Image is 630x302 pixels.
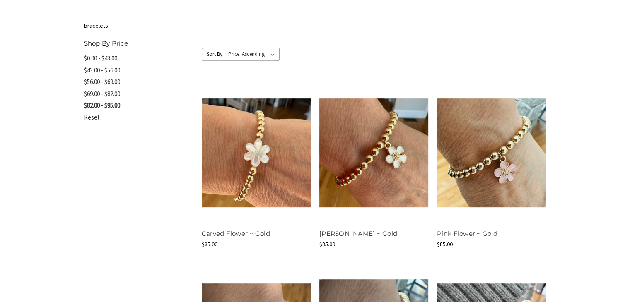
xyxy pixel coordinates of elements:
a: [PERSON_NAME] ~ Gold [319,230,397,237]
h5: Shop By Price [84,39,193,48]
span: $85.00 [319,240,335,248]
a: Pink Flower ~ Gold [437,81,546,225]
span: $85.00 [437,240,453,248]
img: White Daisy ~ Gold [319,98,428,207]
p: bracelets [84,22,546,30]
a: White Daisy ~ Gold [319,81,428,225]
img: Carved Flower ~ Gold [202,98,311,207]
a: Reset [84,112,193,124]
a: $82.00 - $95.00 [84,100,193,112]
img: Pink Flower ~ Gold [437,98,546,207]
a: Carved Flower ~ Gold [202,81,311,225]
a: $43.00 - $56.00 [84,65,193,77]
a: $56.00 - $69.00 [84,76,193,88]
a: Carved Flower ~ Gold [202,230,270,237]
a: Pink Flower ~ Gold [437,230,497,237]
label: Sort By: [202,48,224,60]
a: $0.00 - $43.00 [84,53,193,65]
span: $85.00 [202,240,217,248]
a: $69.00 - $82.00 [84,88,193,100]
